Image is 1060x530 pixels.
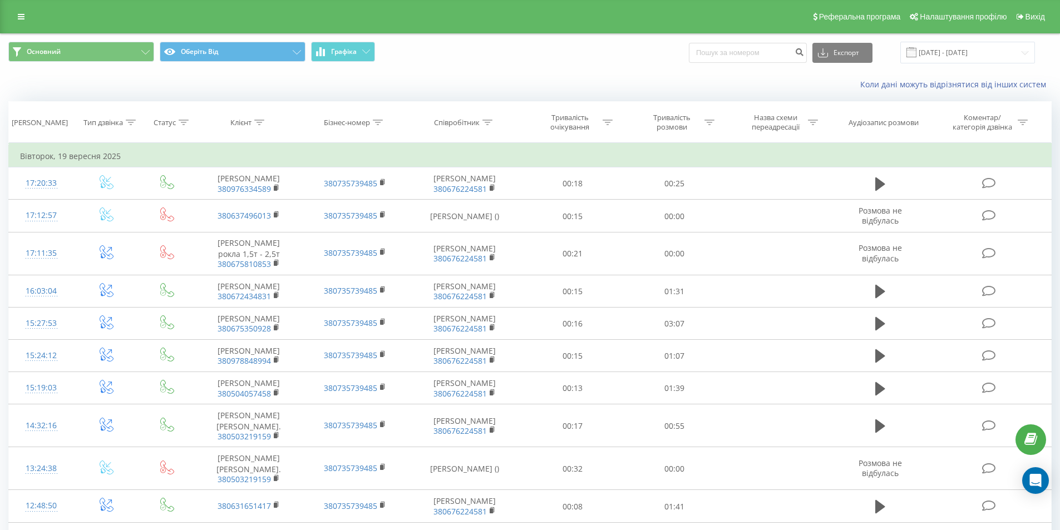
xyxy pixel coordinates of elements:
font: 13:24:38 [26,463,57,473]
font: 380676224581 [433,253,487,264]
font: [PERSON_NAME] [433,313,496,324]
a: 380735739485 [324,350,377,360]
font: Тривалість очікування [550,112,589,132]
font: Коли дані можуть відрізнятися від інших систем [860,79,1046,90]
font: 01:41 [664,501,684,512]
a: 380735739485 [324,420,377,430]
a: 380735739485 [324,383,377,393]
font: 00:00 [664,211,684,221]
a: 380735739485 [324,210,377,221]
a: 380735739485 [324,501,377,511]
a: 380676224581 [433,184,487,194]
font: 00:00 [664,248,684,259]
font: Вівторок, 19 вересня 2025 [20,151,121,161]
a: 380676224581 [433,323,487,334]
font: 01:07 [664,350,684,361]
font: 380676224581 [433,388,487,399]
font: 03:07 [664,318,684,329]
font: 00:17 [563,420,583,431]
a: 380978848994 [218,355,271,366]
a: 380676224581 [433,425,487,436]
font: Графіка [331,47,357,56]
font: 380503219159 [218,474,271,484]
font: 00:15 [563,350,583,361]
font: 380675810853 [218,259,271,269]
font: 15:24:12 [26,350,57,360]
font: 14:32:16 [26,420,57,430]
a: 380637496013 [218,210,271,221]
a: 380735739485 [324,463,377,473]
div: Відкрити Intercom Messenger [1022,467,1049,494]
font: Коментар/категорія дзвінка [953,112,1012,132]
font: 15:19:03 [26,382,57,393]
button: Оберіть Від [160,42,305,62]
font: 17:20:33 [26,177,57,188]
font: Основний [27,47,61,56]
font: 00:55 [664,420,684,431]
font: Аудіозапис розмови [849,117,919,127]
font: 00:16 [563,318,583,329]
font: 16:03:04 [26,285,57,296]
font: Розмова не відбулась [859,458,902,478]
font: 380503219159 [218,431,271,442]
font: 380675350928 [218,323,271,334]
font: 380735739485 [324,318,377,328]
font: 00:00 [664,463,684,474]
font: 00:15 [563,286,583,296]
font: Бізнес-номер [324,117,370,127]
font: 00:21 [563,248,583,259]
font: [PERSON_NAME] [433,496,496,507]
font: 380676224581 [433,291,487,301]
a: Коли дані можуть відрізнятися від інших систем [860,79,1052,90]
button: Основний [8,42,154,62]
font: [PERSON_NAME] [433,281,496,291]
font: [PERSON_NAME] [PERSON_NAME]. [216,453,281,474]
font: [PERSON_NAME] [433,243,496,254]
button: Експорт [812,43,872,63]
font: [PERSON_NAME] [433,415,496,426]
font: Вихід [1026,12,1045,21]
a: 380672434831 [218,291,271,301]
a: 380676224581 [433,506,487,517]
font: Клієнт [230,117,252,127]
a: 380631651417 [218,501,271,511]
font: 17:11:35 [26,247,57,258]
font: 00:25 [664,178,684,189]
font: [PERSON_NAME] [218,173,280,184]
a: 380504057458 [218,388,271,399]
font: [PERSON_NAME] [433,345,496,356]
input: Пошук за номером [689,43,807,63]
font: [PERSON_NAME] [PERSON_NAME]. [216,410,281,432]
font: 00:15 [563,211,583,221]
font: [PERSON_NAME] [218,281,280,291]
font: Оберіть Від [181,47,218,56]
font: 15:27:53 [26,318,57,328]
font: Співробітник [434,117,480,127]
font: Статус [154,117,176,127]
font: 380735739485 [324,178,377,189]
font: [PERSON_NAME] () [430,463,499,474]
font: [PERSON_NAME] [218,313,280,324]
a: 380735739485 [324,247,377,258]
font: [PERSON_NAME] рокла 1,5т - 2,5т [218,237,280,259]
font: [PERSON_NAME] [433,378,496,388]
button: Графіка [311,42,375,62]
font: 12:48:50 [26,500,57,511]
font: Реферальна програма [819,12,901,21]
